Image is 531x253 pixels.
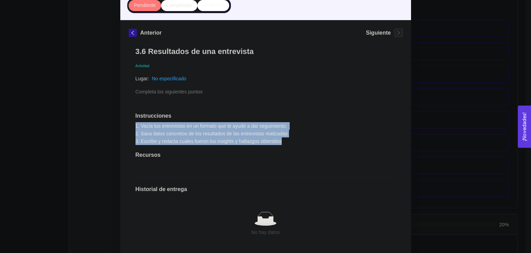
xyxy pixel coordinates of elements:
[136,64,150,68] span: Actividad
[141,228,390,236] div: No hay datos
[394,29,403,37] button: right
[136,152,396,159] h1: Recursos
[136,112,396,119] h1: Instrucciones
[136,47,396,56] h1: 3.6 Resultados de una entrevista
[166,2,193,8] span: Completado
[129,29,137,37] button: left
[136,89,203,94] span: Completa los siguientes puntos
[134,2,156,8] span: Pendiente
[136,123,289,144] span: 1. Vacía tus entrevistas en un formato que te ayude a dar seguimiento. 2. Saca datos concretos de...
[518,106,531,148] button: Open Feedback Widget
[203,2,224,8] span: Verificado
[136,186,396,193] h1: Historial de entrega
[136,75,149,82] article: Lugar:
[152,76,186,81] a: No especificado
[140,29,162,37] h5: Anterior
[129,30,137,35] span: left
[366,29,391,37] h5: Siguiente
